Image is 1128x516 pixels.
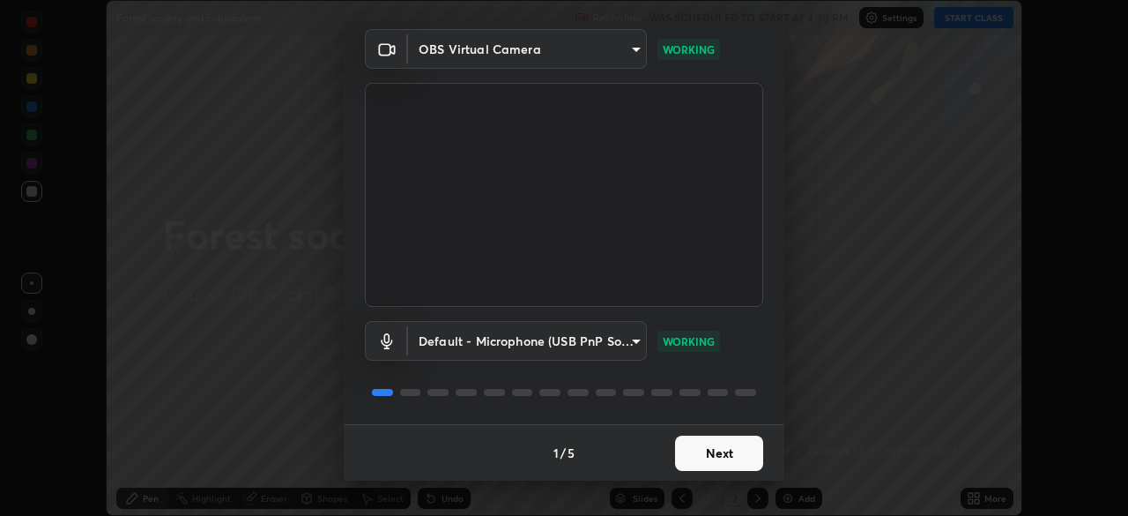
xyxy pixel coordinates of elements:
div: OBS Virtual Camera [408,29,647,69]
div: OBS Virtual Camera [408,321,647,361]
h4: 1 [553,444,559,462]
h4: / [560,444,566,462]
p: WORKING [663,41,715,57]
button: Next [675,436,763,471]
p: WORKING [663,333,715,349]
h4: 5 [568,444,575,462]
